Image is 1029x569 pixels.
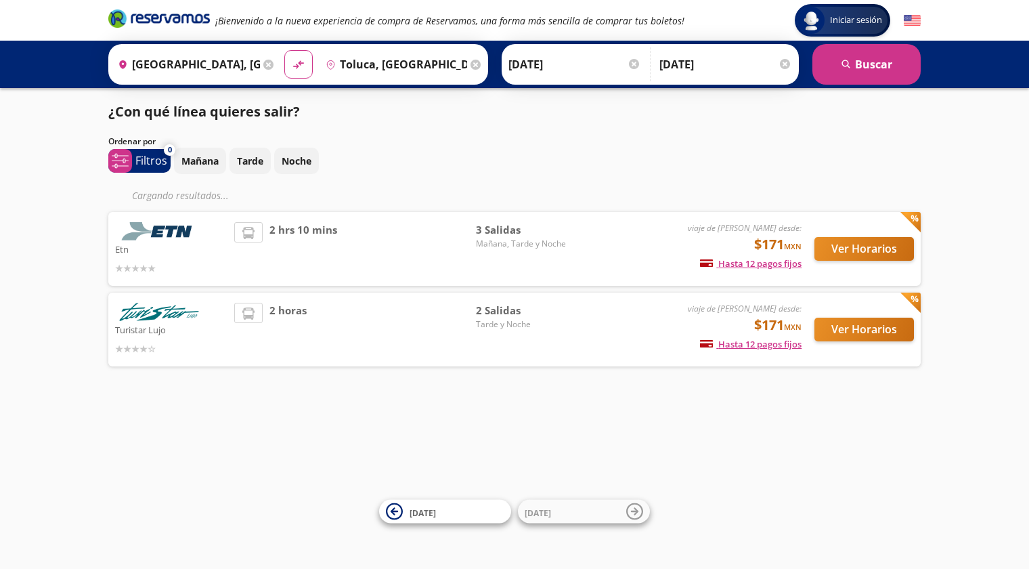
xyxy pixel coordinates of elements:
span: 3 Salidas [476,222,571,238]
p: Turistar Lujo [115,321,227,337]
button: 0Filtros [108,149,171,173]
em: viaje de [PERSON_NAME] desde: [688,303,802,314]
span: [DATE] [525,507,551,518]
span: 2 horas [269,303,307,356]
span: Hasta 12 pagos fijos [700,338,802,350]
p: Noche [282,154,311,168]
a: Brand Logo [108,8,210,33]
span: 2 hrs 10 mins [269,222,337,276]
button: Buscar [812,44,921,85]
span: 0 [168,144,172,156]
span: Hasta 12 pagos fijos [700,257,802,270]
button: [DATE] [379,500,511,524]
span: Tarde y Noche [476,318,571,331]
p: Ordenar por [108,135,156,148]
span: Mañana, Tarde y Noche [476,238,571,250]
input: Opcional [659,47,792,81]
small: MXN [784,322,802,332]
input: Elegir Fecha [508,47,641,81]
img: Turistar Lujo [115,303,203,321]
i: Brand Logo [108,8,210,28]
button: [DATE] [518,500,650,524]
p: Filtros [135,152,167,169]
input: Buscar Destino [320,47,468,81]
span: 2 Salidas [476,303,571,318]
button: English [904,12,921,29]
p: ¿Con qué línea quieres salir? [108,102,300,122]
em: Cargando resultados ... [132,189,229,202]
span: $171 [754,234,802,255]
span: $171 [754,315,802,335]
em: viaje de [PERSON_NAME] desde: [688,222,802,234]
em: ¡Bienvenido a la nueva experiencia de compra de Reservamos, una forma más sencilla de comprar tus... [215,14,684,27]
img: Etn [115,222,203,240]
button: Ver Horarios [814,237,914,261]
p: Tarde [237,154,263,168]
input: Buscar Origen [112,47,260,81]
button: Mañana [174,148,226,174]
span: [DATE] [410,507,436,518]
p: Etn [115,240,227,257]
small: MXN [784,241,802,251]
span: Iniciar sesión [825,14,888,27]
button: Noche [274,148,319,174]
button: Ver Horarios [814,318,914,341]
button: Tarde [229,148,271,174]
p: Mañana [181,154,219,168]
